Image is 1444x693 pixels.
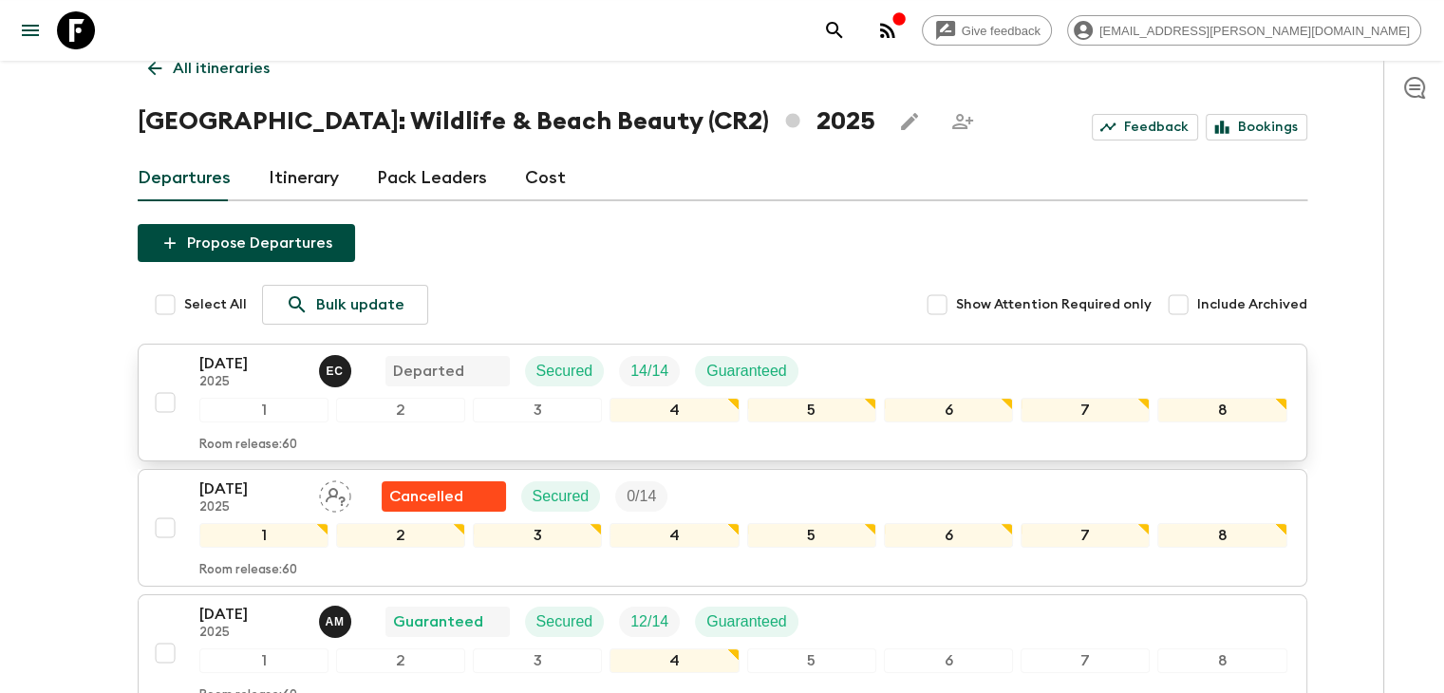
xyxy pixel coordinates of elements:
div: 4 [609,648,739,673]
div: 6 [884,648,1013,673]
span: Include Archived [1197,295,1307,314]
div: 7 [1021,398,1150,422]
div: Flash Pack cancellation [382,481,506,512]
div: 7 [1021,648,1150,673]
div: 5 [747,648,876,673]
button: [DATE]2025Assign pack leaderFlash Pack cancellationSecuredTrip Fill12345678Room release:60 [138,469,1307,587]
p: [DATE] [199,478,304,500]
div: Secured [525,356,605,386]
div: Trip Fill [619,356,680,386]
p: 2025 [199,626,304,641]
p: 2025 [199,375,304,390]
div: Secured [525,607,605,637]
div: Trip Fill [619,607,680,637]
span: Show Attention Required only [956,295,1152,314]
p: Guaranteed [393,610,483,633]
p: Bulk update [316,293,404,316]
span: Allan Morales [319,611,355,627]
span: Assign pack leader [319,486,351,501]
p: 0 / 14 [627,485,656,508]
span: Select All [184,295,247,314]
button: search adventures [816,11,853,49]
div: 6 [884,398,1013,422]
a: Bulk update [262,285,428,325]
p: Guaranteed [706,360,787,383]
button: Edit this itinerary [891,103,928,140]
p: [DATE] [199,603,304,626]
div: 2 [336,523,465,548]
div: 8 [1157,648,1286,673]
a: Itinerary [269,156,339,201]
a: All itineraries [138,49,280,87]
a: Bookings [1206,114,1307,140]
p: Departed [393,360,464,383]
div: 4 [609,398,739,422]
div: 1 [199,398,328,422]
a: Give feedback [922,15,1052,46]
p: Room release: 60 [199,438,297,453]
button: Propose Departures [138,224,355,262]
div: 3 [473,648,602,673]
span: Eduardo Caravaca [319,361,355,376]
div: 5 [747,398,876,422]
div: 5 [747,523,876,548]
p: [DATE] [199,352,304,375]
p: Room release: 60 [199,563,297,578]
a: Cost [525,156,566,201]
a: Pack Leaders [377,156,487,201]
span: Share this itinerary [944,103,982,140]
div: 8 [1157,523,1286,548]
div: 3 [473,523,602,548]
p: Secured [536,610,593,633]
div: 6 [884,523,1013,548]
div: Secured [521,481,601,512]
p: Cancelled [389,485,463,508]
a: Departures [138,156,231,201]
span: Give feedback [951,24,1051,38]
p: 14 / 14 [630,360,668,383]
div: 2 [336,398,465,422]
p: 2025 [199,500,304,515]
p: Secured [536,360,593,383]
div: 2 [336,648,465,673]
button: AM [319,606,355,638]
div: 8 [1157,398,1286,422]
span: [EMAIL_ADDRESS][PERSON_NAME][DOMAIN_NAME] [1089,24,1420,38]
div: 4 [609,523,739,548]
p: Secured [533,485,590,508]
div: 3 [473,398,602,422]
button: menu [11,11,49,49]
div: [EMAIL_ADDRESS][PERSON_NAME][DOMAIN_NAME] [1067,15,1421,46]
button: [DATE]2025Eduardo Caravaca DepartedSecuredTrip FillGuaranteed12345678Room release:60 [138,344,1307,461]
div: 1 [199,523,328,548]
p: Guaranteed [706,610,787,633]
div: Trip Fill [615,481,667,512]
a: Feedback [1092,114,1198,140]
p: All itineraries [173,57,270,80]
div: 7 [1021,523,1150,548]
p: 12 / 14 [630,610,668,633]
p: A M [326,614,345,629]
div: 1 [199,648,328,673]
h1: [GEOGRAPHIC_DATA]: Wildlife & Beach Beauty (CR2) 2025 [138,103,875,140]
